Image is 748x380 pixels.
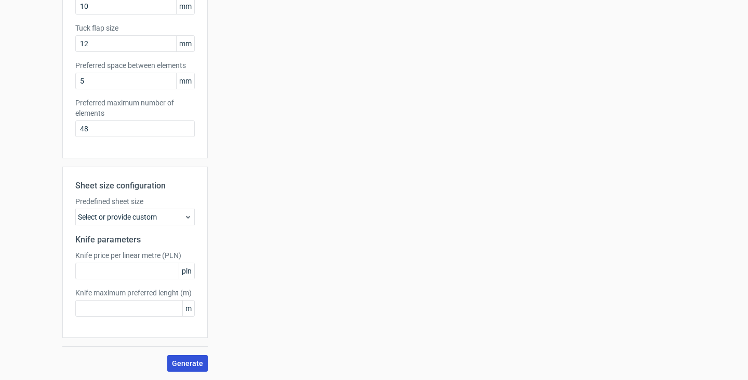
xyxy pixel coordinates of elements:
div: Select or provide custom [75,209,195,225]
label: Knife price per linear metre (PLN) [75,250,195,261]
label: Preferred space between elements [75,60,195,71]
span: Generate [172,360,203,367]
label: Preferred maximum number of elements [75,98,195,118]
h2: Knife parameters [75,234,195,246]
span: pln [179,263,194,279]
label: Tuck flap size [75,23,195,33]
label: Predefined sheet size [75,196,195,207]
span: mm [176,36,194,51]
button: Generate [167,355,208,372]
span: mm [176,73,194,89]
label: Knife maximum preferred lenght (m) [75,288,195,298]
span: m [182,301,194,316]
h2: Sheet size configuration [75,180,195,192]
